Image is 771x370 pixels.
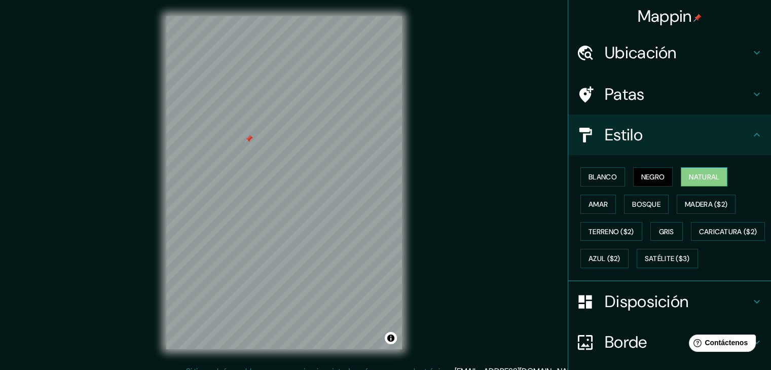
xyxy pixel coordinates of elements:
font: Blanco [589,172,617,181]
font: Amar [589,200,608,209]
button: Activar o desactivar atribución [385,332,397,344]
canvas: Mapa [166,16,402,349]
div: Patas [568,74,771,115]
div: Disposición [568,281,771,322]
button: Amar [580,195,616,214]
font: Bosque [632,200,660,209]
font: Borde [605,331,647,353]
font: Gris [659,227,674,236]
font: Ubicación [605,42,677,63]
font: Satélite ($3) [645,254,690,264]
button: Caricatura ($2) [691,222,765,241]
button: Satélite ($3) [637,249,698,268]
font: Estilo [605,124,643,145]
font: Patas [605,84,645,105]
button: Gris [650,222,683,241]
font: Madera ($2) [685,200,727,209]
button: Azul ($2) [580,249,629,268]
font: Terreno ($2) [589,227,634,236]
div: Borde [568,322,771,362]
button: Blanco [580,167,625,187]
button: Bosque [624,195,669,214]
div: Estilo [568,115,771,155]
font: Caricatura ($2) [699,227,757,236]
button: Negro [633,167,673,187]
font: Mappin [638,6,692,27]
iframe: Lanzador de widgets de ayuda [681,330,760,359]
button: Natural [681,167,727,187]
button: Madera ($2) [677,195,736,214]
font: Natural [689,172,719,181]
button: Terreno ($2) [580,222,642,241]
font: Disposición [605,291,688,312]
img: pin-icon.png [693,14,702,22]
font: Azul ($2) [589,254,620,264]
font: Negro [641,172,665,181]
div: Ubicación [568,32,771,73]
